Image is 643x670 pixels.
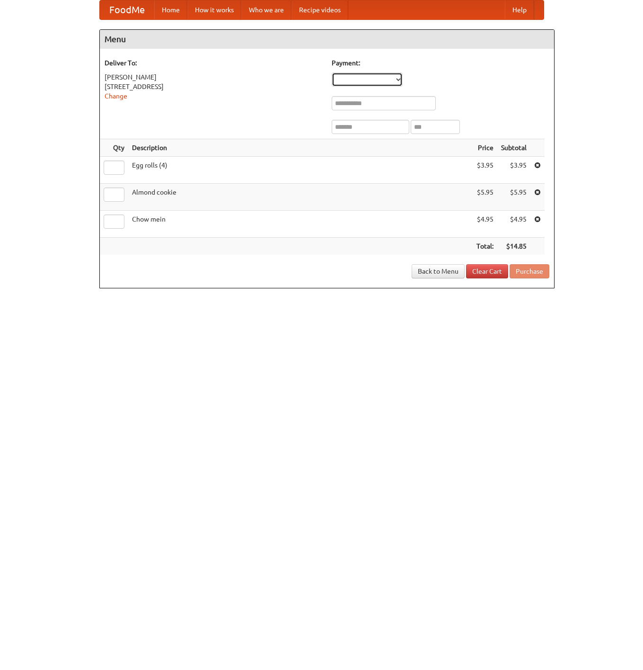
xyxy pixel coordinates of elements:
td: $4.95 [473,211,497,238]
button: Purchase [510,264,549,278]
a: Home [154,0,187,19]
div: [STREET_ADDRESS] [105,82,322,91]
th: $14.85 [497,238,530,255]
th: Qty [100,139,128,157]
th: Price [473,139,497,157]
td: $5.95 [497,184,530,211]
td: $5.95 [473,184,497,211]
a: Who we are [241,0,291,19]
td: $4.95 [497,211,530,238]
h5: Payment: [332,58,549,68]
div: [PERSON_NAME] [105,72,322,82]
td: Almond cookie [128,184,473,211]
td: $3.95 [473,157,497,184]
a: Clear Cart [466,264,508,278]
a: Recipe videos [291,0,348,19]
td: Chow mein [128,211,473,238]
a: How it works [187,0,241,19]
th: Description [128,139,473,157]
h5: Deliver To: [105,58,322,68]
a: FoodMe [100,0,154,19]
td: Egg rolls (4) [128,157,473,184]
a: Change [105,92,127,100]
th: Total: [473,238,497,255]
th: Subtotal [497,139,530,157]
td: $3.95 [497,157,530,184]
a: Back to Menu [412,264,465,278]
a: Help [505,0,534,19]
h4: Menu [100,30,554,49]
